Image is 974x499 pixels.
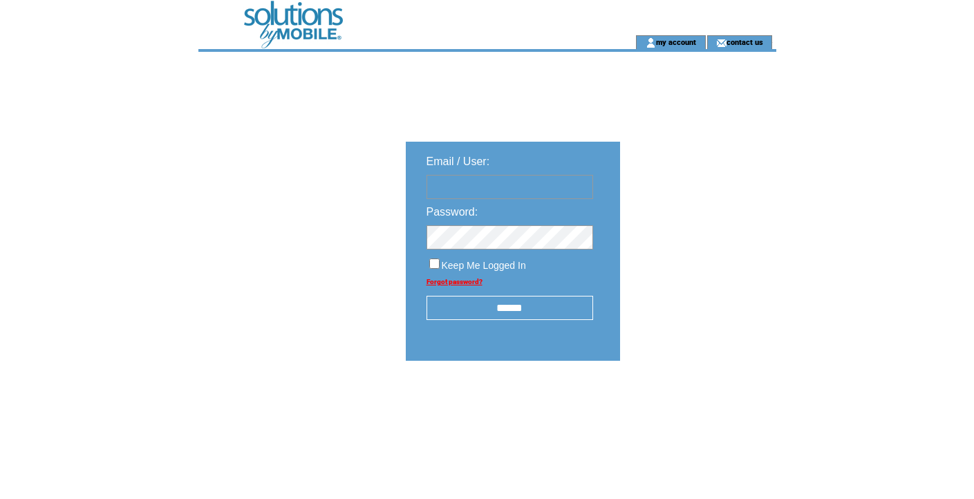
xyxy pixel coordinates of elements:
img: account_icon.gif [646,37,656,48]
img: transparent.png [660,395,729,413]
img: contact_us_icon.gif [716,37,727,48]
span: Email / User: [427,156,490,167]
a: Forgot password? [427,278,483,285]
a: my account [656,37,696,46]
a: contact us [727,37,763,46]
span: Password: [427,206,478,218]
span: Keep Me Logged In [442,260,526,271]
